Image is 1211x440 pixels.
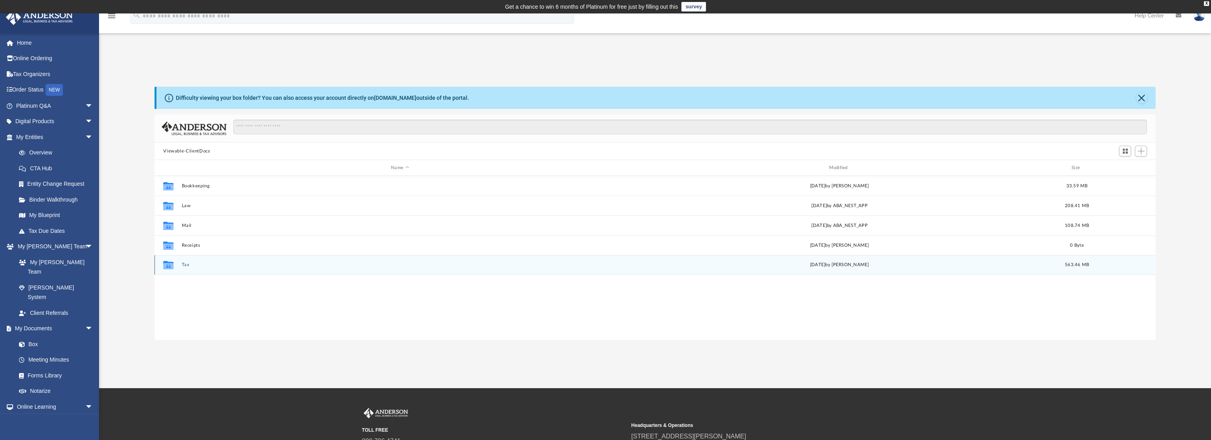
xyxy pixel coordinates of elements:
button: Bookkeeping [182,183,618,189]
a: Forms Library [11,368,97,383]
a: My [PERSON_NAME] Team [11,254,97,280]
a: Online Ordering [6,51,105,67]
div: Name [181,164,618,171]
a: Online Learningarrow_drop_down [6,399,101,415]
span: 0 Byte [1070,243,1084,248]
div: by [PERSON_NAME] [622,261,1058,269]
span: 108.74 MB [1065,223,1089,228]
a: CTA Hub [11,160,105,176]
div: [DATE] by ABA_NEST_APP [622,202,1058,210]
a: Entity Change Request [11,176,105,192]
div: id [1097,164,1152,171]
button: Viewable-ClientDocs [163,148,210,155]
a: Box [11,336,97,352]
span: arrow_drop_down [85,98,101,114]
button: Law [182,203,618,208]
div: [DATE] by [PERSON_NAME] [622,242,1058,249]
img: Anderson Advisors Platinum Portal [4,10,75,25]
span: arrow_drop_down [85,321,101,337]
div: Size [1061,164,1093,171]
a: My Blueprint [11,208,101,223]
a: [DOMAIN_NAME] [374,95,416,101]
div: NEW [46,84,63,96]
button: Receipts [182,243,618,248]
span: arrow_drop_down [85,399,101,415]
a: My Documentsarrow_drop_down [6,321,101,337]
a: Overview [11,145,105,161]
span: 563.46 MB [1065,263,1089,267]
img: User Pic [1193,10,1205,21]
a: Tax Due Dates [11,223,105,239]
a: Client Referrals [11,305,101,321]
input: Search files and folders [233,120,1147,135]
span: [DATE] [810,263,826,267]
a: My [PERSON_NAME] Teamarrow_drop_down [6,239,101,255]
div: Get a chance to win 6 months of Platinum for free just by filling out this [505,2,678,11]
div: id [158,164,178,171]
div: [DATE] by [PERSON_NAME] [622,183,1058,190]
a: [PERSON_NAME] System [11,280,101,305]
div: [DATE] by ABA_NEST_APP [622,222,1058,229]
button: Mail [182,223,618,228]
a: Digital Productsarrow_drop_down [6,114,105,130]
span: 208.41 MB [1065,204,1089,208]
a: [STREET_ADDRESS][PERSON_NAME] [631,433,746,440]
span: 33.59 MB [1066,184,1088,188]
a: Home [6,35,105,51]
a: Notarize [11,383,101,399]
small: TOLL FREE [362,427,626,434]
a: Tax Organizers [6,66,105,82]
i: menu [107,11,116,21]
div: grid [154,176,1155,340]
img: Anderson Advisors Platinum Portal [362,408,410,418]
span: arrow_drop_down [85,114,101,130]
span: arrow_drop_down [85,239,101,255]
a: survey [681,2,706,11]
button: Tax [182,262,618,267]
span: arrow_drop_down [85,129,101,145]
a: Platinum Q&Aarrow_drop_down [6,98,105,114]
button: Close [1136,92,1147,103]
a: My Entitiesarrow_drop_down [6,129,105,145]
i: search [132,11,141,19]
a: menu [107,15,116,21]
button: Add [1135,146,1147,157]
a: Order StatusNEW [6,82,105,98]
a: Binder Walkthrough [11,192,105,208]
div: Difficulty viewing your box folder? You can also access your account directly on outside of the p... [176,94,469,102]
a: Meeting Minutes [11,352,101,368]
div: Modified [621,164,1058,171]
button: Switch to Grid View [1119,146,1131,157]
div: close [1204,1,1209,6]
small: Headquarters & Operations [631,422,895,429]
